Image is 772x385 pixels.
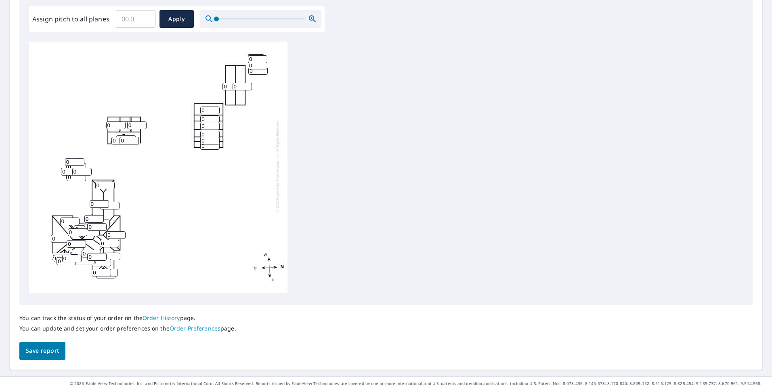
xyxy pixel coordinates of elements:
span: Apply [166,14,187,24]
p: You can update and set your order preferences on the page. [19,325,236,332]
a: Order Preferences [170,324,220,332]
button: Save report [19,342,65,360]
p: You can track the status of your order on the page. [19,314,236,322]
input: 00.0 [116,8,155,30]
button: Apply [159,10,194,28]
label: Assign pitch to all planes [32,14,109,24]
a: Order History [143,314,180,322]
span: Save report [26,346,59,356]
